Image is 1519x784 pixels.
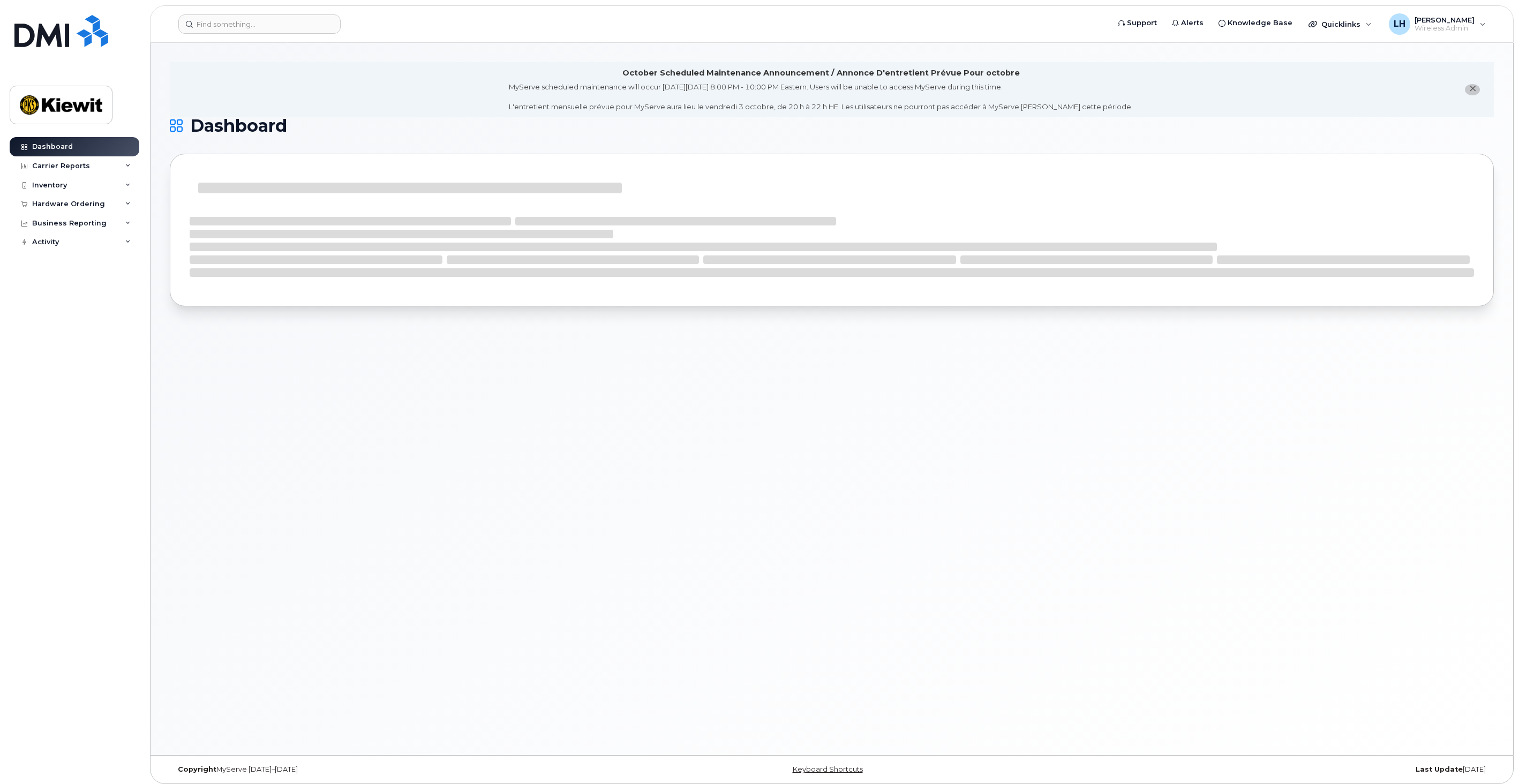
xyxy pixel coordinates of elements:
strong: Last Update [1416,765,1463,773]
strong: Copyright [178,765,216,773]
button: close notification [1465,84,1480,95]
span: Dashboard [190,118,287,134]
div: [DATE] [1052,765,1494,774]
a: Keyboard Shortcuts [793,765,863,773]
div: MyServe scheduled maintenance will occur [DATE][DATE] 8:00 PM - 10:00 PM Eastern. Users will be u... [509,82,1133,112]
div: MyServe [DATE]–[DATE] [170,765,611,774]
div: October Scheduled Maintenance Announcement / Annonce D'entretient Prévue Pour octobre [622,67,1020,79]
